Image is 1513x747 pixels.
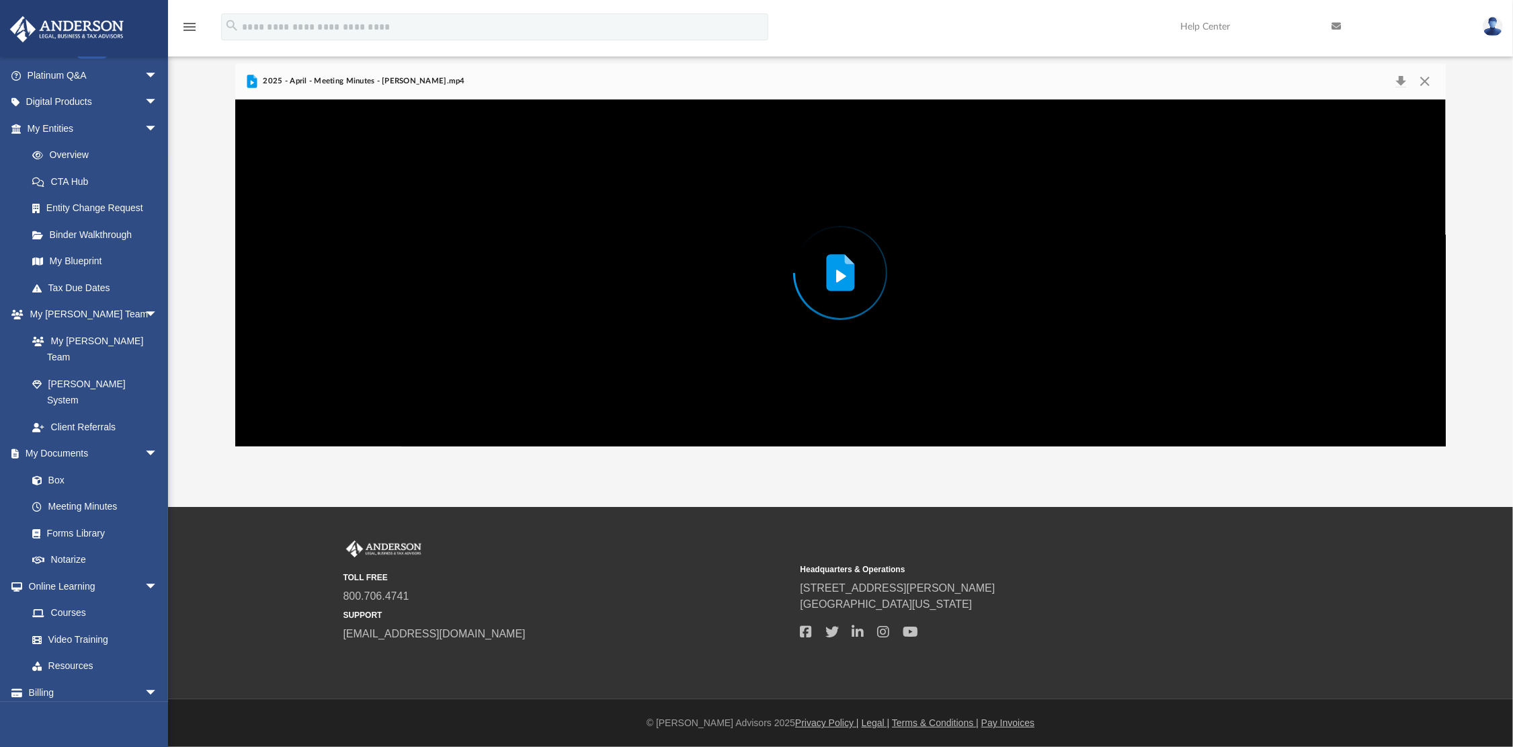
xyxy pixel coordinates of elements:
i: search [224,18,239,33]
a: [PERSON_NAME] System [19,370,171,414]
span: arrow_drop_down [145,573,171,600]
a: Resources [19,653,171,680]
a: [EMAIL_ADDRESS][DOMAIN_NAME] [343,628,526,639]
a: Courses [19,600,171,627]
a: Terms & Conditions | [892,717,979,728]
a: My Documentsarrow_drop_down [9,440,171,467]
a: Box [19,467,165,494]
a: Notarize [19,547,171,574]
a: Billingarrow_drop_down [9,679,178,706]
i: menu [181,19,198,35]
a: My Entitiesarrow_drop_down [9,115,178,142]
a: My [PERSON_NAME] Team [19,327,165,370]
a: My [PERSON_NAME] Teamarrow_drop_down [9,301,171,328]
small: Headquarters & Operations [801,563,1248,576]
a: Digital Productsarrow_drop_down [9,89,178,116]
a: Legal | [862,717,890,728]
a: Pay Invoices [981,717,1034,728]
span: arrow_drop_down [145,301,171,329]
span: arrow_drop_down [145,62,171,89]
span: arrow_drop_down [145,115,171,143]
a: Online Learningarrow_drop_down [9,573,171,600]
div: Preview [235,64,1446,446]
a: Meeting Minutes [19,494,171,520]
span: arrow_drop_down [145,89,171,116]
a: Video Training [19,626,165,653]
span: arrow_drop_down [145,679,171,707]
a: Entity Change Request [19,195,178,222]
a: CTA Hub [19,168,178,195]
span: 2025 - April - Meeting Minutes - [PERSON_NAME].mp4 [260,75,465,87]
img: Anderson Advisors Platinum Portal [343,541,424,558]
a: Binder Walkthrough [19,221,178,248]
a: [STREET_ADDRESS][PERSON_NAME] [801,582,995,594]
small: TOLL FREE [343,572,791,584]
a: Overview [19,142,178,169]
div: © [PERSON_NAME] Advisors 2025 [168,716,1513,730]
a: Client Referrals [19,414,171,440]
a: 800.706.4741 [343,590,409,602]
a: menu [181,26,198,35]
span: arrow_drop_down [145,440,171,468]
a: Forms Library [19,520,165,547]
button: Download [1389,72,1413,91]
a: My Blueprint [19,248,171,275]
a: Privacy Policy | [795,717,859,728]
a: [GEOGRAPHIC_DATA][US_STATE] [801,598,973,610]
small: SUPPORT [343,609,791,621]
a: Platinum Q&Aarrow_drop_down [9,62,178,89]
a: Tax Due Dates [19,274,178,301]
img: Anderson Advisors Platinum Portal [6,16,128,42]
img: User Pic [1483,17,1503,36]
button: Close [1413,72,1437,91]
